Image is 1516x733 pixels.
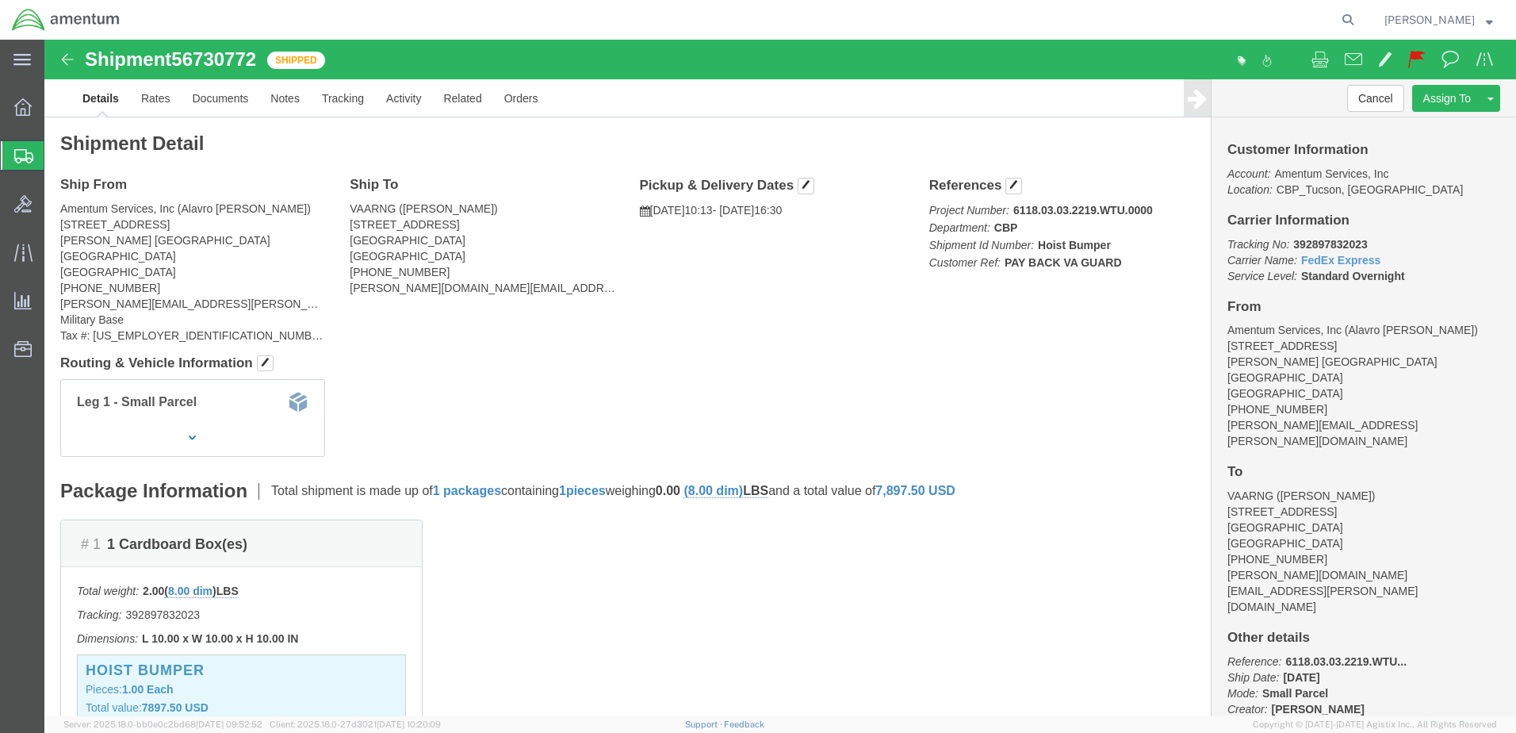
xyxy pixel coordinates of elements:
button: [PERSON_NAME] [1384,10,1494,29]
span: Server: 2025.18.0-bb0e0c2bd68 [63,720,262,729]
span: Judy Lackie [1384,11,1475,29]
span: Copyright © [DATE]-[DATE] Agistix Inc., All Rights Reserved [1253,718,1497,731]
a: Feedback [724,720,764,729]
span: Client: 2025.18.0-27d3021 [270,720,441,729]
a: Support [685,720,725,729]
iframe: FS Legacy Container [44,40,1516,716]
img: logo [11,8,121,32]
span: [DATE] 10:20:09 [377,720,441,729]
span: [DATE] 09:52:52 [196,720,262,729]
